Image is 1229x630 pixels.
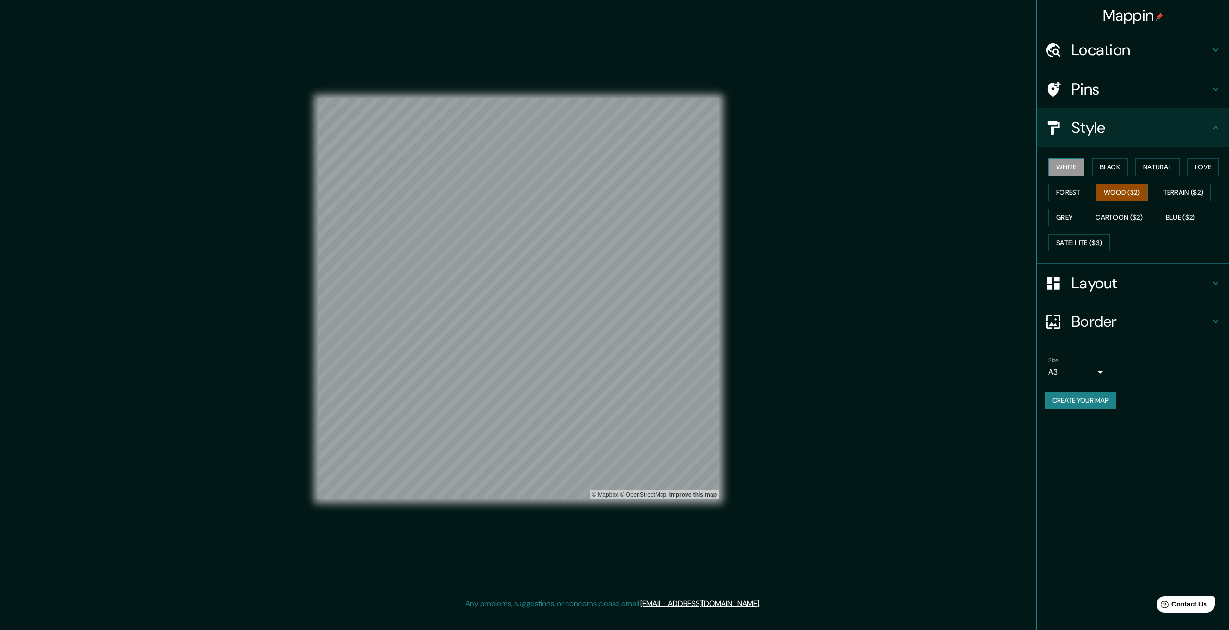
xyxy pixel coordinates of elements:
[760,598,762,609] div: .
[1187,158,1219,176] button: Love
[1037,31,1229,69] div: Location
[762,598,764,609] div: .
[1135,158,1180,176] button: Natural
[1072,312,1210,331] h4: Border
[1072,118,1210,137] h4: Style
[1037,264,1229,302] div: Layout
[1156,184,1211,202] button: Terrain ($2)
[620,491,666,498] a: OpenStreetMap
[1048,209,1080,226] button: Grey
[1096,184,1148,202] button: Wood ($2)
[1037,302,1229,341] div: Border
[465,598,760,609] p: Any problems, suggestions, or concerns please email .
[669,491,717,498] a: Map feedback
[1158,209,1203,226] button: Blue ($2)
[1048,184,1088,202] button: Forest
[1072,40,1210,59] h4: Location
[640,598,759,608] a: [EMAIL_ADDRESS][DOMAIN_NAME]
[1048,365,1106,380] div: A3
[1048,357,1059,365] label: Size
[1037,70,1229,108] div: Pins
[1156,13,1163,21] img: pin-icon.png
[1072,80,1210,99] h4: Pins
[1037,108,1229,147] div: Style
[1048,234,1110,252] button: Satellite ($3)
[1103,6,1164,25] h4: Mappin
[1088,209,1150,226] button: Cartoon ($2)
[1092,158,1128,176] button: Black
[1045,392,1116,409] button: Create your map
[1072,273,1210,293] h4: Layout
[592,491,618,498] a: Mapbox
[1144,593,1218,619] iframe: Help widget launcher
[318,98,719,499] canvas: Map
[1048,158,1084,176] button: White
